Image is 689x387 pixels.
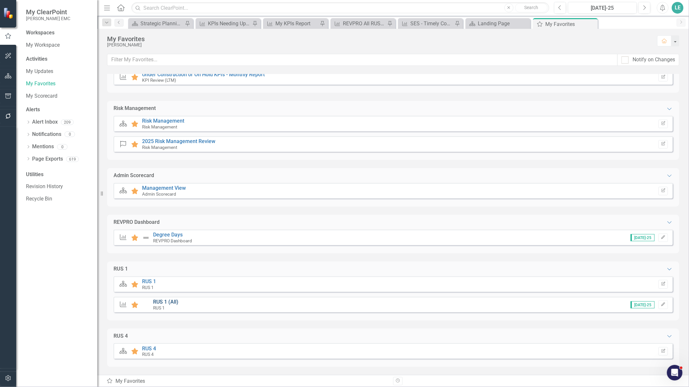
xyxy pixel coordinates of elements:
[265,19,318,28] a: My KPIs Report
[57,144,67,150] div: 0
[66,156,79,162] div: 619
[142,71,265,78] a: Under Construction or On Hold KPIs - Monthly Report
[142,124,177,129] small: Risk Management
[106,378,388,385] div: My Favorites
[114,219,160,226] div: REVPRO Dashboard
[332,19,386,28] a: REVPRO All RUS Budget to Actuals
[631,301,655,308] span: [DATE]-25
[142,285,154,290] small: RUS 1
[275,19,318,28] div: My KPIs Report
[114,333,128,340] div: RUS 4
[153,305,165,310] small: RUS 1
[26,68,91,75] a: My Updates
[107,35,651,42] div: My Favorites
[545,20,596,28] div: My Favorites
[524,5,538,10] span: Search
[142,301,150,309] img: No Status
[153,299,178,305] a: RUS 1 (All)
[32,118,58,126] a: Alert Inbox
[142,145,177,150] small: Risk Management
[142,185,186,191] a: Management View
[107,42,651,47] div: [PERSON_NAME]
[130,19,183,28] a: Strategic Planning & Analytics
[26,29,54,37] div: Workspaces
[343,19,386,28] div: REVPRO All RUS Budget to Actuals
[515,3,548,12] button: Search
[142,138,215,144] a: 2025 Risk Management Review
[114,172,154,179] div: Admin Scorecard
[26,42,91,49] a: My Workspace
[142,352,154,357] small: RUS 4
[478,19,529,28] div: Landing Page
[410,19,453,28] div: SES - Timely Communication to Members
[142,234,150,242] img: Not Defined
[26,80,91,88] a: My Favorites
[672,2,683,14] button: LE
[142,118,184,124] a: Risk Management
[568,2,637,14] button: [DATE]-25
[667,365,683,381] iframe: Intercom live chat
[26,106,91,114] div: Alerts
[142,191,176,197] small: Admin Scorecard
[32,131,61,138] a: Notifications
[208,19,251,28] div: KPIs Needing Updated
[26,183,91,190] a: Revision History
[26,8,70,16] span: My ClearPoint
[153,232,183,238] a: Degree Days
[142,345,156,352] a: RUS 4
[197,19,251,28] a: KPIs Needing Updated
[65,132,75,137] div: 0
[114,105,156,112] div: Risk Management
[26,16,70,21] small: [PERSON_NAME] EMC
[142,278,156,284] a: RUS 1
[3,7,15,19] img: ClearPoint Strategy
[32,143,54,151] a: Mentions
[153,238,192,243] small: REVPRO Dashboard
[140,19,183,28] div: Strategic Planning & Analytics
[467,19,529,28] a: Landing Page
[142,78,176,83] small: KPI Review (LTM)
[32,155,63,163] a: Page Exports
[114,265,128,273] div: RUS 1
[631,234,655,241] span: [DATE]-25
[107,54,618,66] input: Filter My Favorites...
[26,171,91,178] div: Utilities
[61,119,74,125] div: 209
[131,2,549,14] input: Search ClearPoint...
[26,195,91,203] a: Recycle Bin
[633,56,675,64] div: Notify on Changes
[26,92,91,100] a: My Scorecard
[570,4,635,12] div: [DATE]-25
[400,19,453,28] a: SES - Timely Communication to Members
[26,55,91,63] div: Activities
